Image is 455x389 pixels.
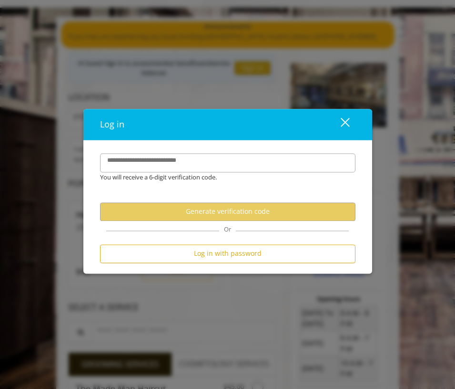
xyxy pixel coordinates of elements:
[330,117,349,132] div: close dialog
[323,115,355,134] button: close dialog
[100,244,355,263] button: Log in with password
[219,225,236,233] span: Or
[100,202,355,221] button: Generate verification code
[93,172,348,182] div: You will receive a 6-digit verification code.
[100,118,124,130] span: Log in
